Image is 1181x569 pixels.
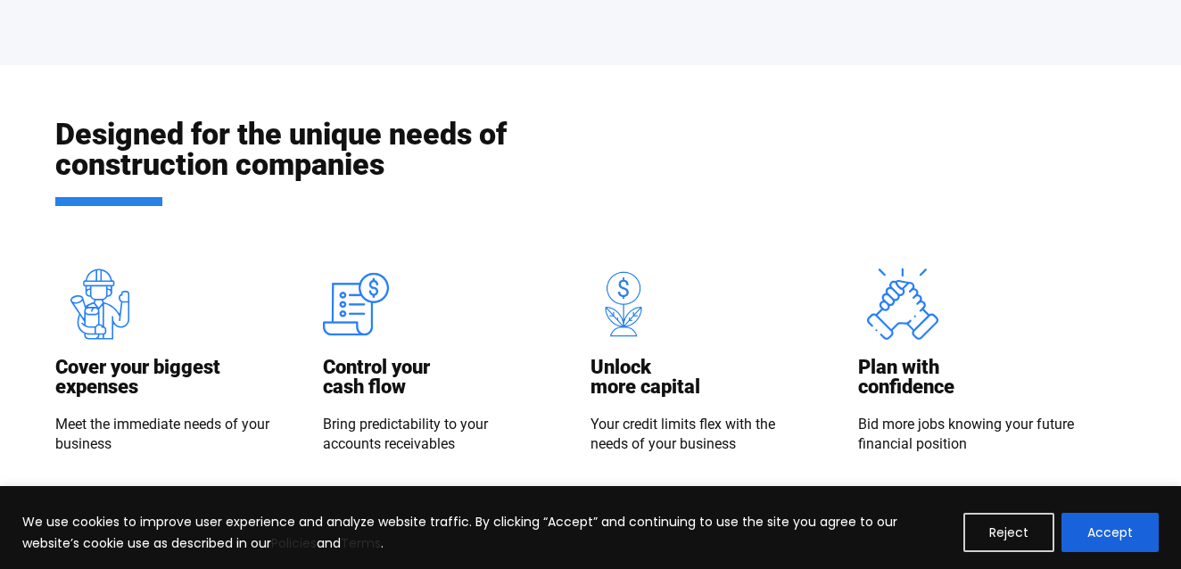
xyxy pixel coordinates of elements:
[271,534,317,552] a: Policies
[341,534,381,552] a: Terms
[858,415,1081,455] div: Bid more jobs knowing your future financial position
[55,358,278,397] h3: Cover your biggest expenses
[858,358,954,397] h3: Plan with confidence
[323,415,546,455] div: Bring predictability to your accounts receivables
[55,415,278,455] div: Meet the immediate needs of your business
[55,119,590,206] h2: Designed for the unique needs of construction companies
[590,358,700,397] h3: Unlock more capital
[590,415,813,455] div: Your credit limits flex with the needs of your business
[1061,513,1159,552] button: Accept
[323,358,430,397] h3: Control your cash flow
[963,513,1054,552] button: Reject
[22,511,950,554] p: We use cookies to improve user experience and analyze website traffic. By clicking “Accept” and c...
